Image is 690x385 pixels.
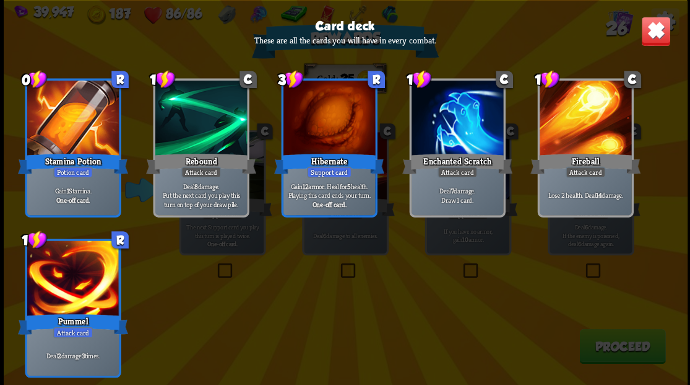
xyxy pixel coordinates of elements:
[302,182,308,191] b: 12
[56,195,90,205] b: One-off card.
[53,166,93,177] div: Potion card
[53,327,93,338] div: Attack card
[496,71,513,88] div: C
[29,186,116,195] p: Gain Stamina.
[541,190,629,200] p: Lose 2 health. Deal damage.
[150,69,175,89] div: 1
[406,69,431,89] div: 1
[194,182,197,191] b: 8
[565,166,605,177] div: Attack card
[437,166,477,177] div: Attack card
[347,182,350,191] b: 5
[530,151,640,176] div: Fireball
[146,151,256,176] div: Rebound
[254,35,436,46] p: These are all the cards you will have in every combat.
[451,186,454,195] b: 7
[81,351,85,360] b: 3
[595,190,601,200] b: 14
[274,151,384,176] div: Hibernate
[181,166,221,177] div: Attack card
[18,151,128,176] div: Stamina Potion
[278,69,303,89] div: 3
[640,16,670,46] img: Close_Button.png
[66,186,69,195] b: 1
[368,71,385,88] div: R
[413,186,501,204] p: Deal damage. Draw 1 card.
[18,312,128,337] div: Pummel
[312,200,346,209] b: One-off card.
[22,69,47,89] div: 0
[58,351,61,360] b: 2
[402,151,512,176] div: Enchanted Scratch
[111,231,129,249] div: R
[157,182,244,209] p: Deal damage. Put the next card you play this turn on top of your draw pile.
[239,71,257,88] div: C
[306,166,351,177] div: Support card
[315,19,374,32] h3: Card deck
[285,182,373,200] p: Gain armor. Heal for health. Playing this card ends your turn.
[534,69,559,89] div: 1
[111,71,129,88] div: R
[29,351,116,360] p: Deal damage times.
[22,230,47,249] div: 1
[624,71,641,88] div: C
